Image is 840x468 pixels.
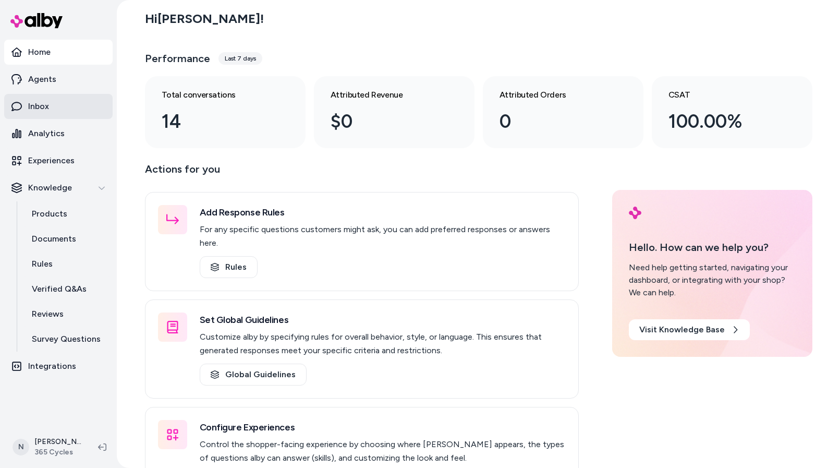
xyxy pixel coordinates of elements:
[28,182,72,194] p: Knowledge
[314,76,474,148] a: Attributed Revenue $0
[4,121,113,146] a: Analytics
[145,161,579,186] p: Actions for you
[500,89,610,101] h3: Attributed Orders
[10,13,63,28] img: alby Logo
[629,239,796,255] p: Hello. How can we help you?
[21,251,113,277] a: Rules
[218,52,262,65] div: Last 7 days
[4,67,113,92] a: Agents
[32,283,87,295] p: Verified Q&As
[200,205,566,220] h3: Add Response Rules
[200,364,307,386] a: Global Guidelines
[200,313,566,327] h3: Set Global Guidelines
[331,107,441,136] div: $0
[145,11,264,27] h2: Hi [PERSON_NAME] !
[4,175,113,200] button: Knowledge
[21,277,113,302] a: Verified Q&As
[32,233,76,245] p: Documents
[500,107,610,136] div: 0
[32,208,67,220] p: Products
[34,437,81,447] p: [PERSON_NAME]
[13,439,29,455] span: N
[200,420,566,435] h3: Configure Experiences
[629,207,641,219] img: alby Logo
[4,94,113,119] a: Inbox
[21,226,113,251] a: Documents
[668,89,779,101] h3: CSAT
[21,302,113,327] a: Reviews
[200,223,566,250] p: For any specific questions customers might ask, you can add preferred responses or answers here.
[200,256,258,278] a: Rules
[32,308,64,320] p: Reviews
[28,154,75,167] p: Experiences
[28,127,65,140] p: Analytics
[21,327,113,352] a: Survey Questions
[668,107,779,136] div: 100.00%
[162,89,272,101] h3: Total conversations
[145,76,306,148] a: Total conversations 14
[652,76,812,148] a: CSAT 100.00%
[28,73,56,86] p: Agents
[21,201,113,226] a: Products
[34,447,81,458] span: 365 Cycles
[4,354,113,379] a: Integrations
[32,258,53,270] p: Rules
[28,100,49,113] p: Inbox
[28,360,76,373] p: Integrations
[200,438,566,465] p: Control the shopper-facing experience by choosing where [PERSON_NAME] appears, the types of quest...
[6,430,90,464] button: N[PERSON_NAME]365 Cycles
[32,333,101,345] p: Survey Questions
[145,51,210,66] h3: Performance
[483,76,643,148] a: Attributed Orders 0
[331,89,441,101] h3: Attributed Revenue
[200,330,566,357] p: Customize alby by specifying rules for overall behavior, style, or language. This ensures that ge...
[162,107,272,136] div: 14
[28,46,51,58] p: Home
[4,40,113,65] a: Home
[629,319,750,340] a: Visit Knowledge Base
[629,261,796,299] div: Need help getting started, navigating your dashboard, or integrating with your shop? We can help.
[4,148,113,173] a: Experiences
